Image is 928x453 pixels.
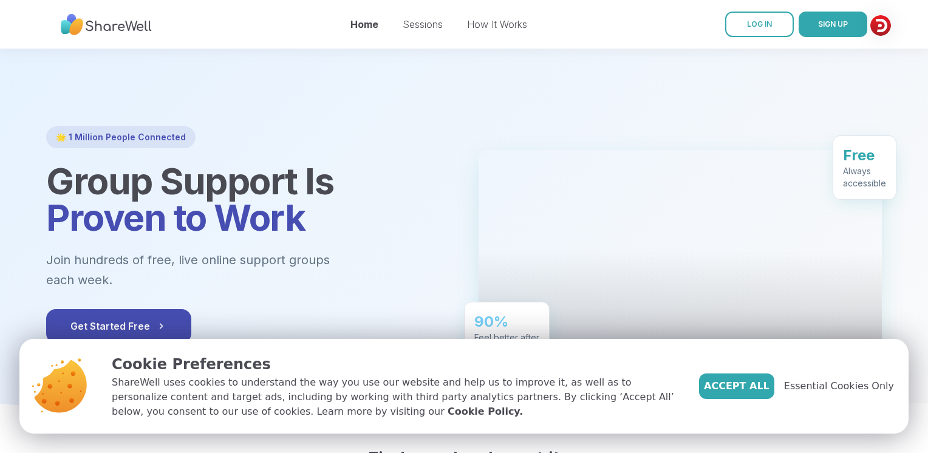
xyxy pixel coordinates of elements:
p: Cookie Preferences [112,353,680,375]
button: Accept All [699,373,774,399]
span: SIGN UP [818,19,848,29]
span: Get Started Free [70,319,167,333]
div: Always accessible [843,165,886,189]
div: Feel better after just one session [474,331,539,355]
p: ShareWell uses cookies to understand the way you use our website and help us to improve it, as we... [112,375,680,419]
div: Free [843,145,886,165]
a: Home [350,18,378,30]
span: Proven to Work [46,196,305,239]
a: LOG IN [725,12,794,37]
a: How It Works [467,18,527,30]
span: LOG IN [747,19,772,29]
button: SIGN UP [799,12,867,37]
span: Essential Cookies Only [784,379,894,393]
span: Accept All [704,379,769,393]
div: 90% [474,312,539,331]
img: ShareWell Nav Logo [61,8,152,41]
a: Cookie Policy. [448,404,523,419]
button: Get Started Free [46,309,191,343]
div: 🌟 1 Million People Connected [46,126,196,148]
a: Sessions [403,18,443,30]
p: Join hundreds of free, live online support groups each week. [46,250,396,290]
h1: Group Support Is [46,163,449,236]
